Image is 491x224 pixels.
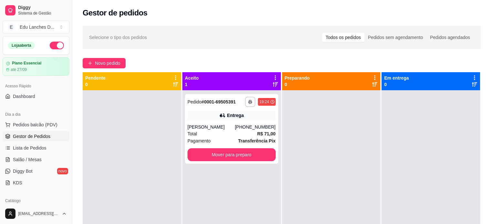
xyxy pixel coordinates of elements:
p: 1 [185,81,199,88]
article: Plano Essencial [12,61,41,66]
div: Loja aberta [8,42,35,49]
div: [PHONE_NUMBER] [235,124,275,130]
div: Catálogo [3,196,69,206]
p: 0 [285,81,310,88]
a: Plano Essencialaté 27/09 [3,57,69,76]
article: até 27/09 [11,67,27,72]
p: 0 [384,81,409,88]
span: Diggy Bot [13,168,33,174]
span: Lista de Pedidos [13,145,46,151]
span: Selecione o tipo dos pedidos [89,34,147,41]
span: Diggy [18,5,67,11]
a: Salão / Mesas [3,154,69,165]
strong: Transferência Pix [238,138,276,143]
p: Aceito [185,75,199,81]
span: KDS [13,180,22,186]
span: Dashboard [13,93,35,100]
a: KDS [3,178,69,188]
p: 0 [85,81,106,88]
span: Total [188,130,197,137]
div: Todos os pedidos [322,33,364,42]
h2: Gestor de pedidos [83,8,148,18]
span: Salão / Mesas [13,156,42,163]
button: Alterar Status [50,42,64,49]
p: Pendente [85,75,106,81]
a: DiggySistema de Gestão [3,3,69,18]
span: Pagamento [188,137,211,144]
span: Gestor de Pedidos [13,133,50,140]
div: Pedidos sem agendamento [364,33,426,42]
strong: R$ 71,00 [257,131,276,136]
span: E [8,24,15,30]
button: Novo pedido [83,58,126,68]
button: [EMAIL_ADDRESS][DOMAIN_NAME] [3,206,69,221]
button: Mover para preparo [188,148,276,161]
a: Dashboard [3,91,69,102]
p: Preparando [285,75,310,81]
a: Diggy Botnovo [3,166,69,176]
span: Novo pedido [95,60,120,67]
div: Entrega [227,112,244,119]
span: [EMAIL_ADDRESS][DOMAIN_NAME] [18,211,59,216]
div: [PERSON_NAME] [188,124,235,130]
div: Acesso Rápido [3,81,69,91]
a: Gestor de Pedidos [3,131,69,141]
div: Edu Lanches D ... [20,24,54,30]
div: 19:24 [259,99,269,104]
p: Em entrega [384,75,409,81]
span: Sistema de Gestão [18,11,67,16]
strong: # 0001-69505391 [201,99,236,104]
span: Pedidos balcão (PDV) [13,122,57,128]
span: Pedido [188,99,202,104]
button: Pedidos balcão (PDV) [3,120,69,130]
div: Dia a dia [3,109,69,120]
a: Lista de Pedidos [3,143,69,153]
span: plus [88,61,92,65]
button: Select a team [3,21,69,34]
div: Pedidos agendados [426,33,474,42]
